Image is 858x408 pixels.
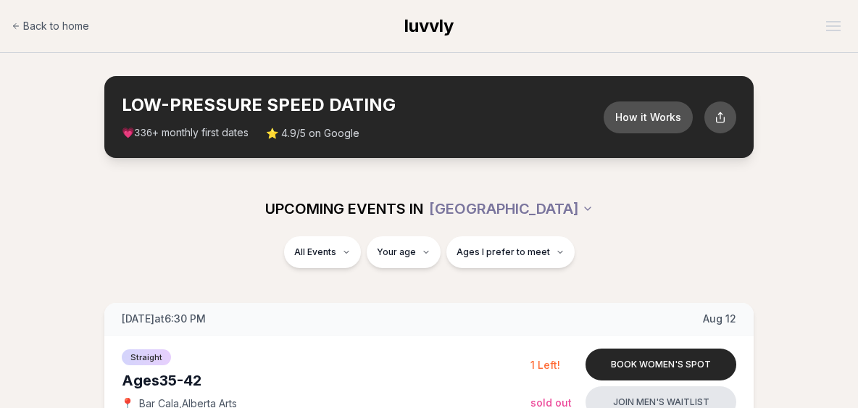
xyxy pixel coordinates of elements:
[446,236,575,268] button: Ages I prefer to meet
[367,236,441,268] button: Your age
[404,15,454,36] span: luvvly
[703,312,736,326] span: Aug 12
[530,359,560,371] span: 1 Left!
[265,199,423,219] span: UPCOMING EVENTS IN
[820,15,846,37] button: Open menu
[604,101,693,133] button: How it Works
[134,128,152,139] span: 336
[377,246,416,258] span: Your age
[586,349,736,380] button: Book women's spot
[284,236,361,268] button: All Events
[404,14,454,38] a: luvvly
[429,193,593,225] button: [GEOGRAPHIC_DATA]
[23,19,89,33] span: Back to home
[122,125,249,141] span: 💗 + monthly first dates
[122,349,171,365] span: Straight
[12,12,89,41] a: Back to home
[457,246,550,258] span: Ages I prefer to meet
[122,312,206,326] span: [DATE] at 6:30 PM
[122,93,604,117] h2: LOW-PRESSURE SPEED DATING
[294,246,336,258] span: All Events
[122,370,530,391] div: Ages 35-42
[266,126,359,141] span: ⭐ 4.9/5 on Google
